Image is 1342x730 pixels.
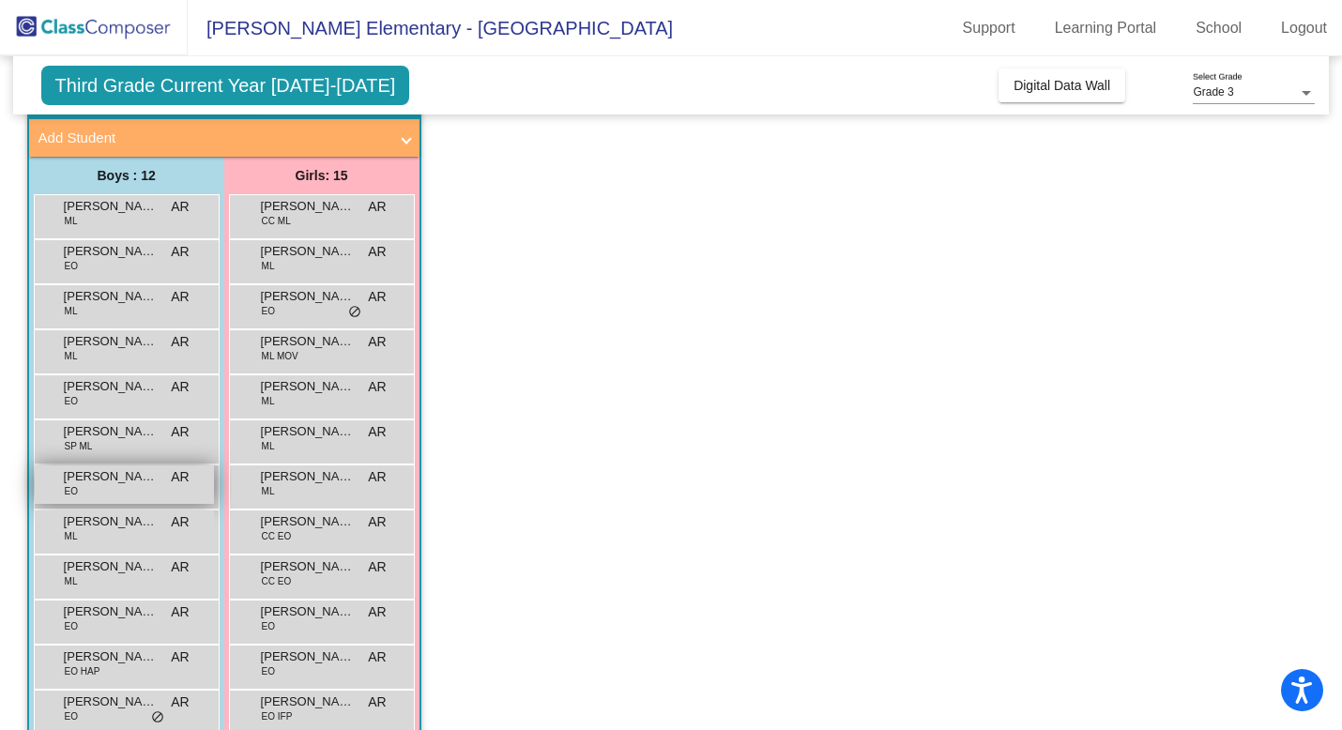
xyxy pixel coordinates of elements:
div: Boys : 12 [29,157,224,194]
span: AR [171,332,189,352]
span: ML [65,304,78,318]
mat-expansion-panel-header: Add Student [29,119,419,157]
span: [PERSON_NAME] [261,287,355,306]
span: AR [171,557,189,577]
span: ML [65,214,78,228]
a: School [1181,13,1257,43]
span: ML [65,349,78,363]
a: Logout [1266,13,1342,43]
span: [PERSON_NAME] [261,242,355,261]
span: AR [368,422,386,442]
button: Digital Data Wall [999,68,1125,102]
span: EO [262,619,275,633]
span: ML [262,439,275,453]
span: [PERSON_NAME] [261,422,355,441]
span: CC ML [262,214,291,228]
span: EO [65,619,78,633]
span: SP ML [65,439,93,453]
span: AR [368,557,386,577]
span: AR [368,467,386,487]
span: AR [171,242,189,262]
span: EO [262,304,275,318]
span: [PERSON_NAME] [261,557,355,576]
span: [PERSON_NAME] [64,377,158,396]
span: [PERSON_NAME] [261,197,355,216]
mat-panel-title: Add Student [38,128,388,149]
span: do_not_disturb_alt [151,710,164,725]
span: AR [171,377,189,397]
span: [PERSON_NAME] [64,332,158,351]
span: CC EO [262,529,292,543]
span: ML [262,259,275,273]
span: [PERSON_NAME] [64,422,158,441]
span: [PERSON_NAME] [261,692,355,711]
a: Learning Portal [1040,13,1172,43]
span: AR [368,287,386,307]
span: do_not_disturb_alt [348,305,361,320]
span: AR [171,692,189,712]
span: [PERSON_NAME] [64,467,158,486]
span: AR [171,647,189,667]
span: AR [368,692,386,712]
span: [PERSON_NAME] [261,647,355,666]
span: EO IFP [262,709,293,723]
span: ML [65,529,78,543]
span: [PERSON_NAME] [261,467,355,486]
span: EO [65,709,78,723]
span: AR [368,602,386,622]
span: AR [368,647,386,667]
span: ML [262,484,275,498]
span: [PERSON_NAME] [64,242,158,261]
span: EO [262,664,275,678]
span: [PERSON_NAME] [64,692,158,711]
span: [PERSON_NAME] [64,197,158,216]
span: [PERSON_NAME] [64,647,158,666]
span: AR [171,512,189,532]
span: ML [65,574,78,588]
span: Grade 3 [1193,85,1233,99]
span: ML MOV [262,349,298,363]
span: [PERSON_NAME] [64,557,158,576]
span: AR [171,422,189,442]
span: AR [368,512,386,532]
a: Support [948,13,1030,43]
span: [PERSON_NAME] [64,602,158,621]
span: AR [368,197,386,217]
span: AR [171,287,189,307]
div: Girls: 15 [224,157,419,194]
span: Third Grade Current Year [DATE]-[DATE] [41,66,410,105]
span: Digital Data Wall [1014,78,1110,93]
span: [PERSON_NAME] [64,287,158,306]
span: CC EO [262,574,292,588]
span: ML [262,394,275,408]
span: AR [171,197,189,217]
span: [PERSON_NAME] Elementary - [GEOGRAPHIC_DATA] [188,13,673,43]
span: EO [65,484,78,498]
span: AR [368,242,386,262]
span: AR [368,377,386,397]
span: EO [65,394,78,408]
span: EO [65,259,78,273]
span: [PERSON_NAME] [261,377,355,396]
span: [PERSON_NAME] [261,602,355,621]
span: [PERSON_NAME] [261,332,355,351]
span: [PERSON_NAME] [64,512,158,531]
span: AR [368,332,386,352]
span: AR [171,602,189,622]
span: EO HAP [65,664,100,678]
span: [PERSON_NAME] [261,512,355,531]
span: AR [171,467,189,487]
